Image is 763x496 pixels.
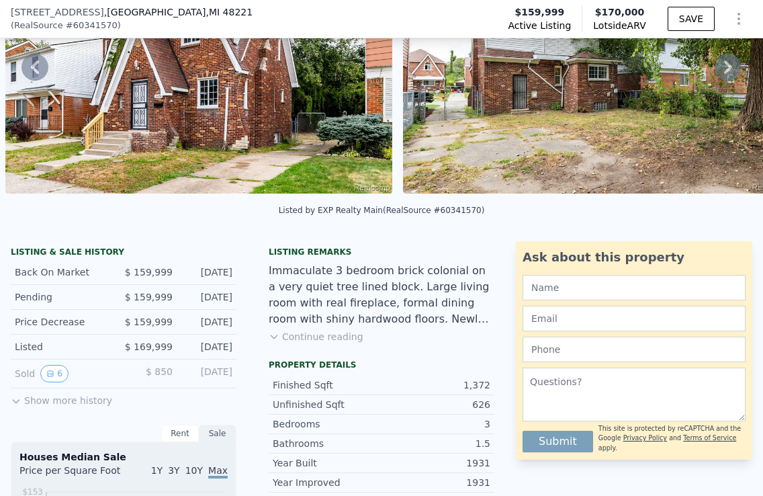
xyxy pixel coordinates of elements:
span: Active Listing [508,19,571,32]
span: RealSource [14,19,63,32]
span: Max [208,465,228,479]
div: Immaculate 3 bedroom brick colonial on a very quiet tree lined block. Large living room with real... [269,263,494,327]
div: [DATE] [183,315,232,329]
button: View historical data [40,365,69,382]
input: Email [523,306,746,331]
a: Privacy Policy [623,434,667,442]
div: Year Built [273,456,381,470]
div: 3 [381,417,490,431]
span: 3Y [168,465,179,476]
span: $ 169,999 [125,341,173,352]
input: Name [523,275,746,300]
span: $ 850 [146,366,173,377]
div: Houses Median Sale [19,450,228,464]
span: 1Y [151,465,163,476]
div: 1931 [381,456,490,470]
div: Sale [199,425,236,442]
div: Bathrooms [273,437,381,450]
div: Property details [269,360,494,370]
span: $ 159,999 [125,267,173,278]
div: Unfinished Sqft [273,398,381,411]
div: Finished Sqft [273,378,381,392]
div: Bedrooms [273,417,381,431]
div: [DATE] [183,365,232,382]
span: $ 159,999 [125,317,173,327]
div: This site is protected by reCAPTCHA and the Google and apply. [598,424,746,453]
div: 626 [381,398,490,411]
button: Show more history [11,388,112,407]
div: Price per Square Foot [19,464,124,485]
div: [DATE] [183,265,232,279]
button: Submit [523,431,593,452]
span: $ 159,999 [125,292,173,302]
div: [DATE] [183,340,232,354]
div: 1.5 [381,437,490,450]
div: Sold [15,365,113,382]
span: 10Y [185,465,203,476]
span: [STREET_ADDRESS] [11,5,104,19]
div: Year Improved [273,476,381,489]
a: Terms of Service [683,434,736,442]
button: Continue reading [269,330,363,343]
div: Listed [15,340,113,354]
button: Show Options [725,5,752,32]
div: Pending [15,290,113,304]
span: $170,000 [595,7,645,17]
div: Price Decrease [15,315,113,329]
div: Ask about this property [523,248,746,267]
div: 1931 [381,476,490,489]
span: Lotside ARV [593,19,645,32]
div: Listing remarks [269,247,494,257]
div: LISTING & SALE HISTORY [11,247,236,260]
div: ( ) [11,19,121,32]
div: [DATE] [183,290,232,304]
div: Listed by EXP Realty Main (RealSource #60341570) [279,206,485,215]
span: $159,999 [515,5,565,19]
div: 1,372 [381,378,490,392]
input: Phone [523,337,746,362]
span: # 60341570 [66,19,118,32]
div: Back On Market [15,265,113,279]
span: , [GEOGRAPHIC_DATA] [104,5,253,19]
span: , MI 48221 [206,7,253,17]
button: SAVE [668,7,715,31]
div: Rent [161,425,199,442]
